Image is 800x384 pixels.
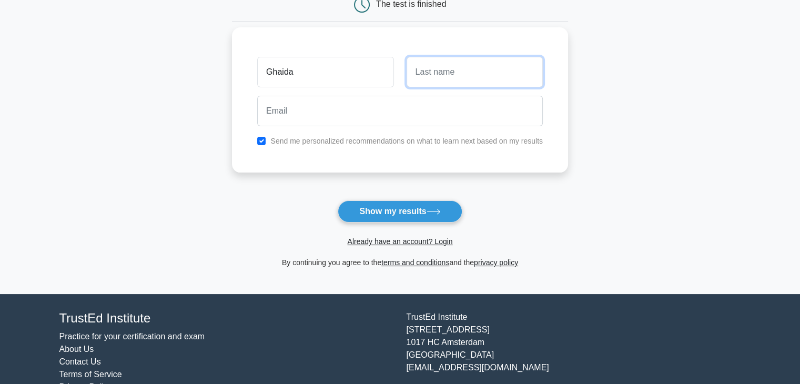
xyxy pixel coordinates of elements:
[59,357,101,366] a: Contact Us
[226,256,574,269] div: By continuing you agree to the and the
[381,258,449,267] a: terms and conditions
[59,370,122,379] a: Terms of Service
[347,237,452,246] a: Already have an account? Login
[59,332,205,341] a: Practice for your certification and exam
[270,137,543,145] label: Send me personalized recommendations on what to learn next based on my results
[59,311,394,326] h4: TrustEd Institute
[59,345,94,353] a: About Us
[257,96,543,126] input: Email
[407,57,543,87] input: Last name
[257,57,393,87] input: First name
[474,258,518,267] a: privacy policy
[338,200,462,223] button: Show my results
